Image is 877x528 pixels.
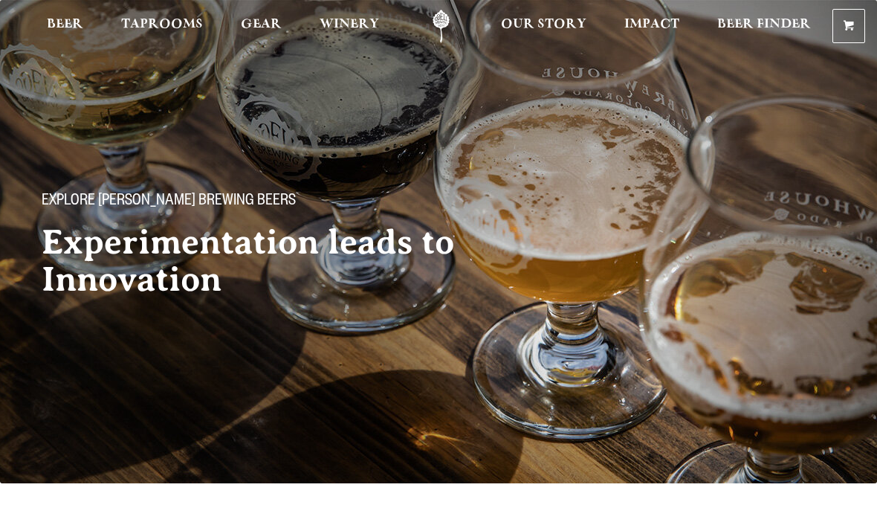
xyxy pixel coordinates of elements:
h2: Experimentation leads to Innovation [42,224,505,298]
span: Beer Finder [717,19,811,30]
a: Odell Home [413,10,469,43]
a: Our Story [491,10,596,43]
span: Taprooms [121,19,203,30]
span: Explore [PERSON_NAME] Brewing Beers [42,193,296,212]
span: Beer [47,19,83,30]
a: Gear [231,10,291,43]
a: Winery [310,10,389,43]
a: Taprooms [111,10,213,43]
a: Beer Finder [708,10,821,43]
span: Winery [320,19,379,30]
span: Impact [624,19,679,30]
span: Gear [241,19,282,30]
a: Beer [37,10,93,43]
a: Impact [615,10,689,43]
span: Our Story [501,19,586,30]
